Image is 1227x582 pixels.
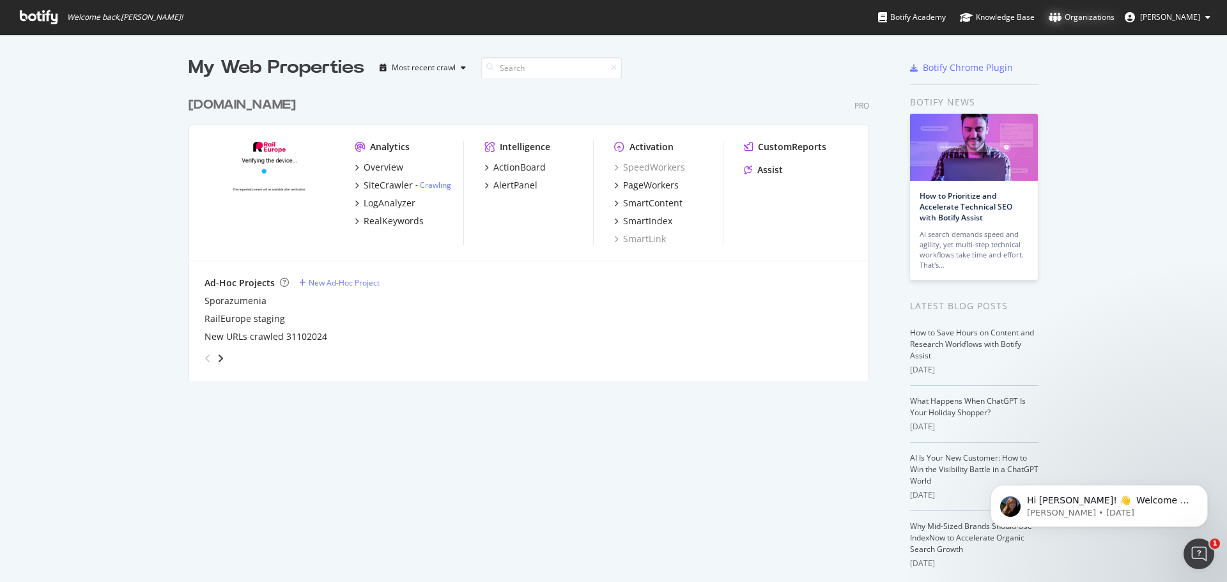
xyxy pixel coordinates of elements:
iframe: Intercom live chat [1184,539,1214,569]
a: RailEurope staging [204,312,285,325]
div: AlertPanel [493,179,537,192]
a: CustomReports [744,141,826,153]
a: AI Is Your New Customer: How to Win the Visibility Battle in a ChatGPT World [910,452,1038,486]
div: Activation [629,141,674,153]
div: angle-left [199,348,216,369]
div: Ad-Hoc Projects [204,277,275,289]
a: Botify Chrome Plugin [910,61,1013,74]
a: SpeedWorkers [614,161,685,174]
button: [PERSON_NAME] [1115,7,1221,27]
div: Botify Academy [878,11,946,24]
div: New Ad-Hoc Project [309,277,380,288]
div: angle-right [216,352,225,365]
div: Botify Chrome Plugin [923,61,1013,74]
img: How to Prioritize and Accelerate Technical SEO with Botify Assist [910,114,1038,181]
a: PageWorkers [614,179,679,192]
div: grid [189,80,879,381]
div: Assist [757,164,783,176]
a: Overview [355,161,403,174]
div: ActionBoard [493,161,546,174]
div: Latest Blog Posts [910,299,1038,313]
a: Crawling [420,180,451,190]
a: LogAnalyzer [355,197,415,210]
div: My Web Properties [189,55,364,80]
div: Analytics [370,141,410,153]
div: Intelligence [500,141,550,153]
div: Knowledge Base [960,11,1035,24]
a: New URLs crawled 31102024 [204,330,327,343]
a: SmartIndex [614,215,672,227]
img: raileurope.com [204,141,334,244]
input: Search [481,57,622,79]
span: Welcome back, [PERSON_NAME] ! [67,12,183,22]
div: [DOMAIN_NAME] [189,96,296,114]
a: AlertPanel [484,179,537,192]
a: [DOMAIN_NAME] [189,96,301,114]
div: [DATE] [910,364,1038,376]
a: How to Prioritize and Accelerate Technical SEO with Botify Assist [920,190,1012,223]
a: New Ad-Hoc Project [299,277,380,288]
div: Organizations [1049,11,1115,24]
button: Most recent crawl [374,57,471,78]
div: RealKeywords [364,215,424,227]
a: ActionBoard [484,161,546,174]
span: Sandeep Patil [1140,11,1200,22]
a: What Happens When ChatGPT Is Your Holiday Shopper? [910,395,1026,418]
a: SmartContent [614,197,683,210]
div: Most recent crawl [392,64,456,72]
div: [DATE] [910,489,1038,501]
div: LogAnalyzer [364,197,415,210]
div: Pro [854,100,869,111]
span: 1 [1210,539,1220,549]
a: SiteCrawler- Crawling [355,179,451,192]
iframe: Intercom notifications message [971,458,1227,548]
div: Botify news [910,95,1038,109]
a: Sporazumenia [204,295,266,307]
div: [DATE] [910,558,1038,569]
a: Assist [744,164,783,176]
div: - [415,180,451,190]
a: How to Save Hours on Content and Research Workflows with Botify Assist [910,327,1034,361]
div: SmartIndex [623,215,672,227]
div: CustomReports [758,141,826,153]
a: SmartLink [614,233,666,245]
div: [DATE] [910,421,1038,433]
div: SmartContent [623,197,683,210]
div: SiteCrawler [364,179,413,192]
div: AI search demands speed and agility, yet multi-step technical workflows take time and effort. Tha... [920,229,1028,270]
div: Overview [364,161,403,174]
a: Why Mid-Sized Brands Should Use IndexNow to Accelerate Organic Search Growth [910,521,1032,555]
a: RealKeywords [355,215,424,227]
div: PageWorkers [623,179,679,192]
